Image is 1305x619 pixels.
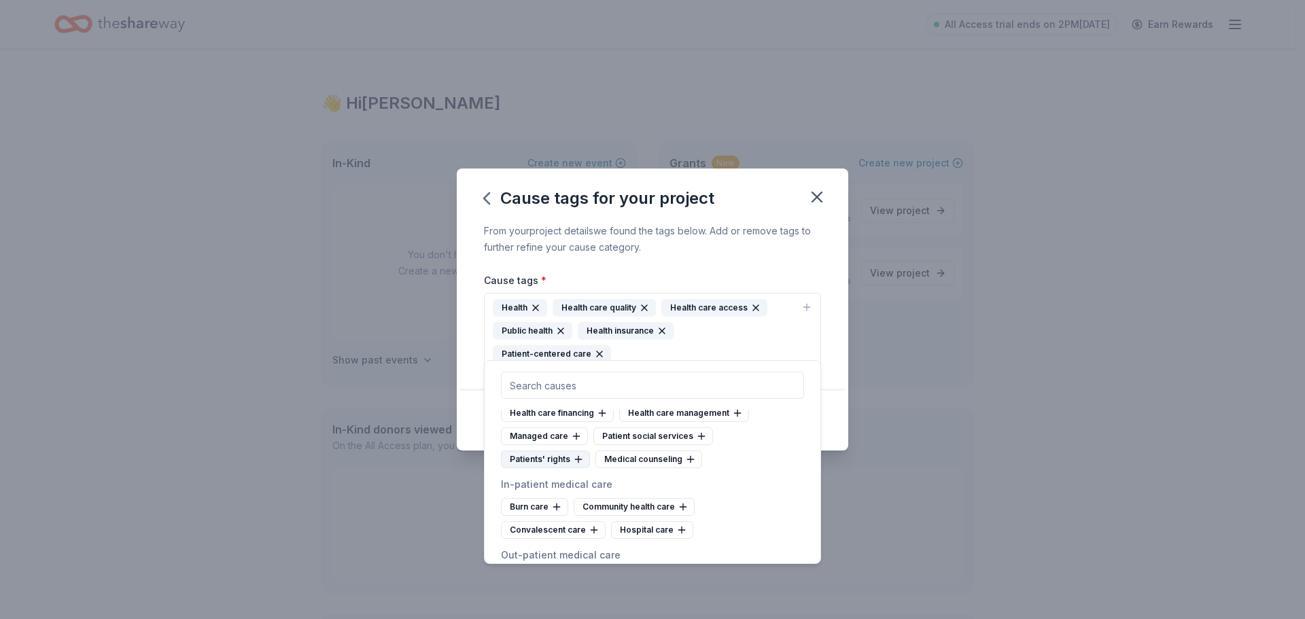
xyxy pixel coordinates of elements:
[501,404,614,422] div: Health care financing
[501,498,568,516] div: Burn care
[578,322,674,340] div: Health insurance
[484,223,821,255] div: From your project details we found the tags below. Add or remove tags to further refine your caus...
[574,498,695,516] div: Community health care
[493,299,547,317] div: Health
[611,521,693,539] div: Hospital care
[493,322,572,340] div: Public health
[661,299,767,317] div: Health care access
[484,188,714,209] div: Cause tags for your project
[501,547,804,563] div: Out-patient medical care
[501,427,588,445] div: Managed care
[501,450,590,468] div: Patients' rights
[501,372,804,399] input: Search causes
[619,404,749,422] div: Health care management
[501,476,804,493] div: In-patient medical care
[484,274,546,287] label: Cause tags
[493,345,611,363] div: Patient-centered care
[501,521,606,539] div: Convalescent care
[593,427,713,445] div: Patient social services
[484,293,821,369] button: HealthHealth care qualityHealth care accessPublic healthHealth insurancePatient-centered care
[595,450,702,468] div: Medical counseling
[553,299,656,317] div: Health care quality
